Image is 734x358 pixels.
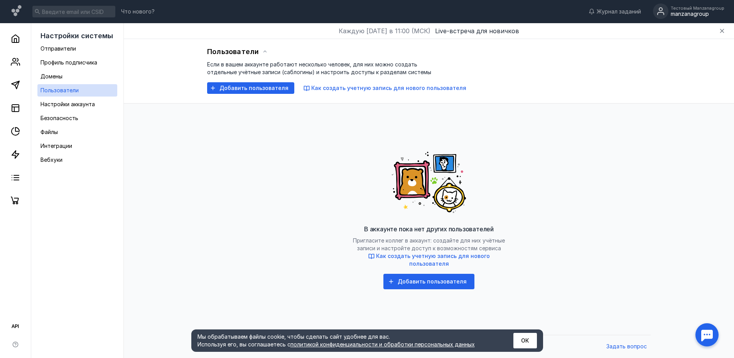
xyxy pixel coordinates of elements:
[40,32,113,40] span: Настройки системы
[40,59,97,66] span: Профиль подписчика
[207,61,431,75] span: Если в вашем аккаунте работают несколько человек, для них можно создать отдельные учётные записи ...
[671,6,724,10] div: Тестовый Manzanagroup
[352,252,506,268] button: Как создать учетную запись для нового пользователя
[398,278,467,285] span: Добавить пользователя
[435,27,519,35] span: Live-встреча для новичков
[671,11,724,17] div: manzanagroup
[117,9,159,14] a: Что нового?
[37,112,117,124] a: Безопасность
[376,253,490,267] span: Как создать учетную запись для нового пользователя
[290,341,475,348] a: политикой конфиденциальности и обработки персональных данных
[597,8,641,15] span: Журнал заданий
[304,84,466,92] button: Как создать учетную запись для нового пользователя
[40,87,79,93] span: Пользователи
[513,333,537,348] button: ОК
[197,333,494,348] div: Мы обрабатываем файлы cookie, чтобы сделать сайт удобнее для вас. Используя его, вы соглашаетесь c
[37,98,117,110] a: Настройки аккаунта
[32,6,115,17] input: Введите email или CSID
[606,343,647,350] span: Задать вопрос
[352,237,506,268] span: Пригласите коллег в аккаунт: создайте для них учётные записи и настройте доступ к возможностям се...
[40,143,72,149] span: Интеграции
[435,26,519,36] button: Live-встреча для новичков
[339,26,430,36] span: Каждую [DATE] в 11:00 (МСК)
[207,48,259,56] span: Пользователи
[602,341,651,353] button: Задать вопрос
[37,84,117,97] a: Пользователи
[383,274,474,289] button: Добавить пользователя
[40,156,62,163] span: Вебхуки
[40,73,62,80] span: Домены
[364,225,494,233] span: В аккаунте пока нет других пользователей
[37,56,117,69] a: Профиль подписчика
[311,85,466,91] span: Как создать учетную запись для нового пользователя
[40,115,78,121] span: Безопасность
[207,82,294,94] button: Добавить пользователя
[37,126,117,138] a: Файлы
[37,42,117,55] a: Отправители
[40,101,95,107] span: Настройки аккаунта
[219,85,289,92] span: Добавить пользователя
[37,154,117,166] a: Вебхуки
[37,70,117,83] a: Домены
[37,140,117,152] a: Интеграции
[40,129,58,135] span: Файлы
[121,9,155,14] span: Что нового?
[40,45,76,52] span: Отправители
[585,8,645,15] a: Журнал заданий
